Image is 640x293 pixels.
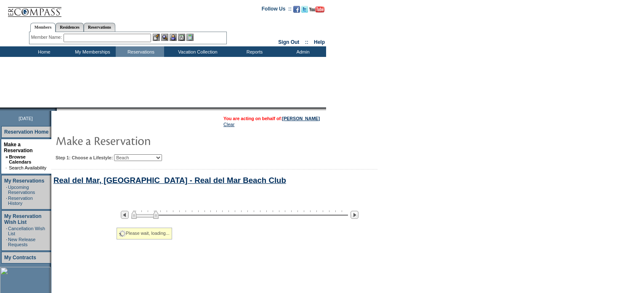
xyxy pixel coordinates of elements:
span: You are acting on behalf of: [223,116,320,121]
td: Follow Us :: [262,5,292,15]
img: blank.gif [57,108,58,111]
td: Home [19,46,67,57]
img: Become our fan on Facebook [293,6,300,13]
a: Clear [223,122,234,127]
img: Previous [121,211,129,219]
a: [PERSON_NAME] [282,116,320,121]
a: Search Availability [9,165,46,170]
img: Reservations [178,34,185,41]
a: Cancellation Wish List [8,226,45,236]
b: » [5,154,8,159]
td: · [6,185,7,195]
td: Vacation Collection [164,46,229,57]
a: Make a Reservation [4,142,33,153]
span: [DATE] [19,116,33,121]
td: Admin [278,46,326,57]
a: My Reservations [4,178,44,184]
img: Follow us on Twitter [301,6,308,13]
img: pgTtlMakeReservation.gif [56,132,224,149]
a: Reservations [84,23,115,32]
td: Reservations [116,46,164,57]
td: · [6,196,7,206]
div: Member Name: [31,34,64,41]
a: Subscribe to our YouTube Channel [309,8,324,13]
td: My Memberships [67,46,116,57]
td: Reports [229,46,278,57]
img: b_calculator.gif [186,34,194,41]
a: New Release Requests [8,237,35,247]
a: Browse Calendars [9,154,31,164]
div: Please wait, loading... [117,228,172,239]
a: Follow us on Twitter [301,8,308,13]
span: :: [305,39,308,45]
a: Real del Mar, [GEOGRAPHIC_DATA] - Real del Mar Beach Club [53,176,286,185]
a: Become our fan on Facebook [293,8,300,13]
img: spinner2.gif [119,230,126,237]
img: Next [351,211,359,219]
img: Subscribe to our YouTube Channel [309,6,324,13]
img: promoShadowLeftCorner.gif [54,108,57,111]
td: · [5,165,8,170]
a: Residences [56,23,84,32]
a: My Reservation Wish List [4,213,42,225]
img: View [161,34,168,41]
a: Help [314,39,325,45]
a: Reservation Home [4,129,48,135]
a: Upcoming Reservations [8,185,35,195]
td: · [6,237,7,247]
td: · [6,226,7,236]
img: b_edit.gif [153,34,160,41]
b: Step 1: Choose a Lifestyle: [56,155,113,160]
a: Members [30,23,56,32]
img: Impersonate [170,34,177,41]
a: Sign Out [278,39,299,45]
a: Reservation History [8,196,33,206]
a: My Contracts [4,255,36,261]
